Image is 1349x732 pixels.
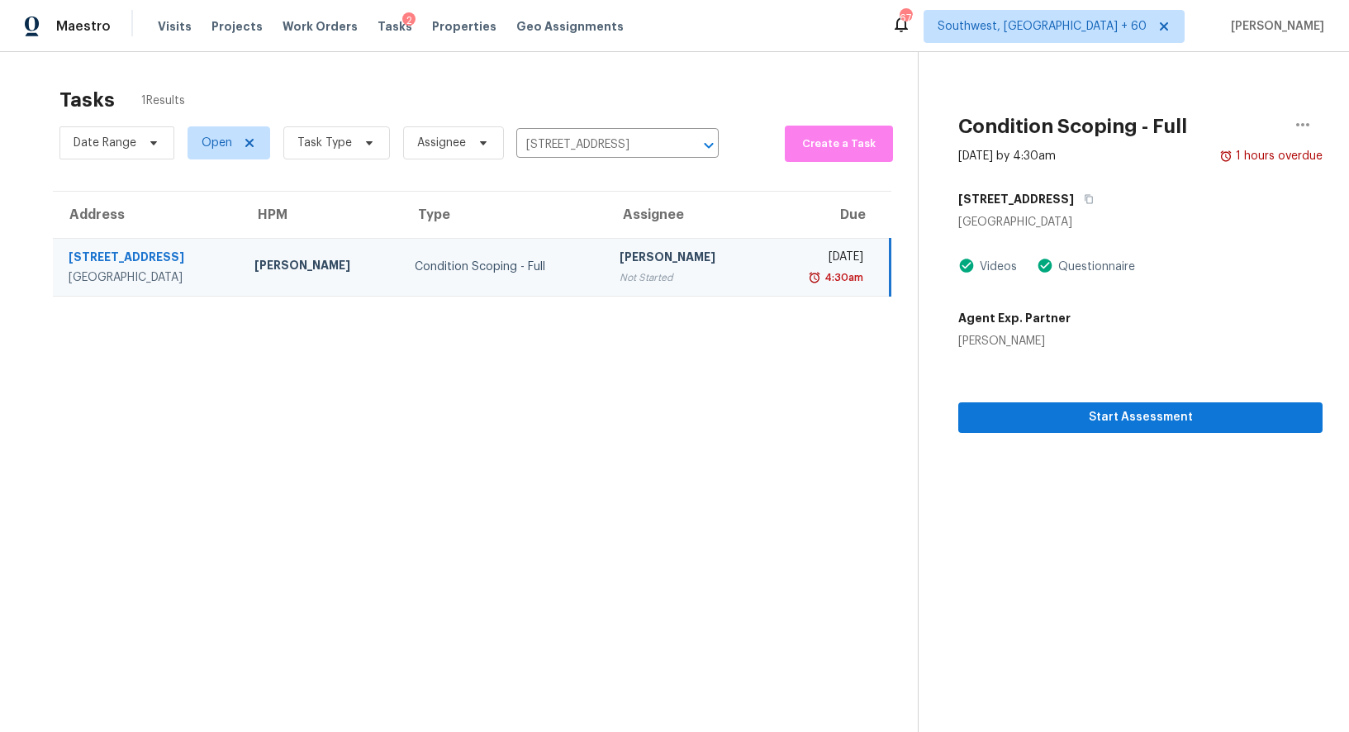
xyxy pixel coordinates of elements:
input: Search by address [516,132,672,158]
button: Open [697,134,720,157]
h5: [STREET_ADDRESS] [958,191,1074,207]
h2: Condition Scoping - Full [958,118,1187,135]
h5: Agent Exp. Partner [958,310,1071,326]
span: Tasks [378,21,412,32]
span: Visits [158,18,192,35]
th: Type [401,192,606,238]
span: Assignee [417,135,466,151]
img: Artifact Present Icon [1037,257,1053,274]
th: Due [766,192,891,238]
div: [PERSON_NAME] [620,249,753,269]
span: Open [202,135,232,151]
span: Projects [211,18,263,35]
button: Create a Task [785,126,893,162]
span: Work Orders [283,18,358,35]
span: Create a Task [793,135,885,154]
img: Artifact Present Icon [958,257,975,274]
div: 2 [402,12,416,29]
button: Start Assessment [958,402,1323,433]
h2: Tasks [59,92,115,108]
div: [GEOGRAPHIC_DATA] [69,269,228,286]
span: Maestro [56,18,111,35]
th: HPM [241,192,401,238]
span: Southwest, [GEOGRAPHIC_DATA] + 60 [938,18,1147,35]
th: Address [53,192,241,238]
img: Overdue Alarm Icon [808,269,821,286]
img: Overdue Alarm Icon [1219,148,1233,164]
span: [PERSON_NAME] [1224,18,1324,35]
button: Copy Address [1074,184,1096,214]
span: Date Range [74,135,136,151]
div: [STREET_ADDRESS] [69,249,228,269]
th: Assignee [606,192,766,238]
div: [PERSON_NAME] [958,333,1071,349]
div: 1 hours overdue [1233,148,1323,164]
div: Videos [975,259,1017,275]
span: Properties [432,18,496,35]
div: [GEOGRAPHIC_DATA] [958,214,1323,231]
div: Questionnaire [1053,259,1135,275]
div: [PERSON_NAME] [254,257,387,278]
div: [DATE] [779,249,863,269]
span: 1 Results [141,93,185,109]
div: 670 [900,10,911,26]
div: Condition Scoping - Full [415,259,593,275]
div: [DATE] by 4:30am [958,148,1056,164]
span: Task Type [297,135,352,151]
div: 4:30am [821,269,863,286]
span: Start Assessment [971,407,1309,428]
div: Not Started [620,269,753,286]
span: Geo Assignments [516,18,624,35]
